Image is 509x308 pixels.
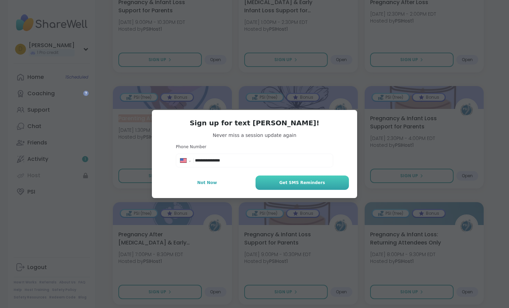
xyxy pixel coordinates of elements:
span: Not Now [197,180,217,186]
h3: Sign up for text [PERSON_NAME]! [160,118,349,128]
span: Never miss a session update again [160,132,349,139]
button: Get SMS Reminders [256,176,349,190]
iframe: Spotlight [83,90,89,96]
h3: Phone Number [176,144,333,150]
button: Not Now [160,176,254,190]
span: Get SMS Reminders [279,180,325,186]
